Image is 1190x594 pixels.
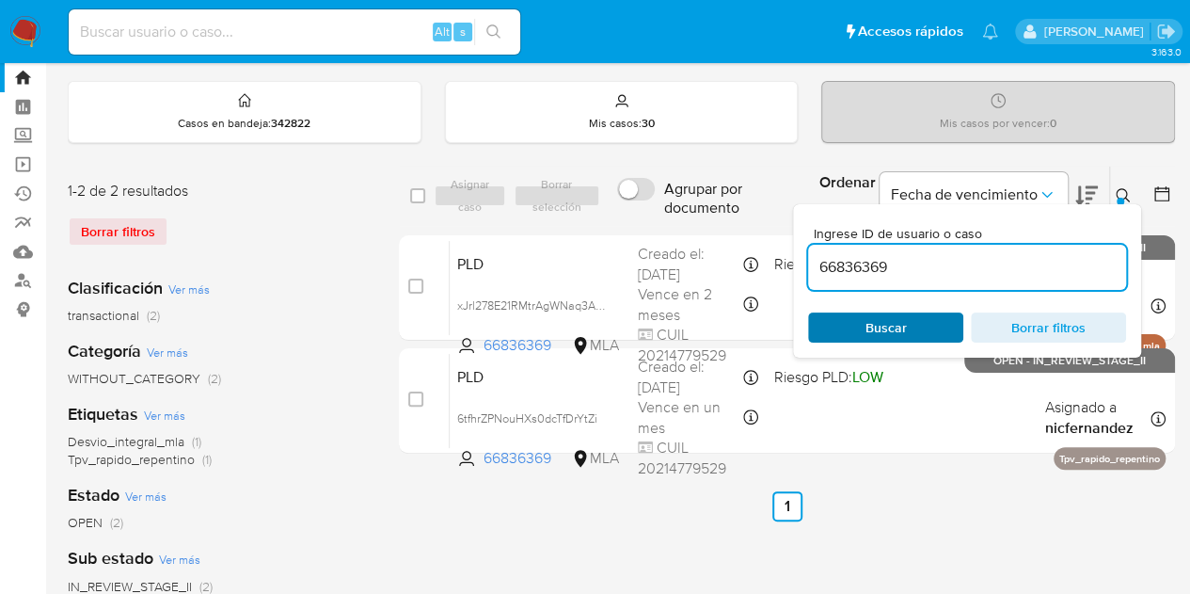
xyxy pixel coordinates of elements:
p: nicolas.fernandezallen@mercadolibre.com [1043,23,1150,40]
a: Salir [1156,22,1176,41]
span: Alt [435,23,450,40]
span: s [460,23,466,40]
a: Notificaciones [982,24,998,40]
input: Buscar usuario o caso... [69,20,520,44]
button: search-icon [474,19,513,45]
span: Accesos rápidos [858,22,963,41]
span: 3.163.0 [1150,44,1181,59]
